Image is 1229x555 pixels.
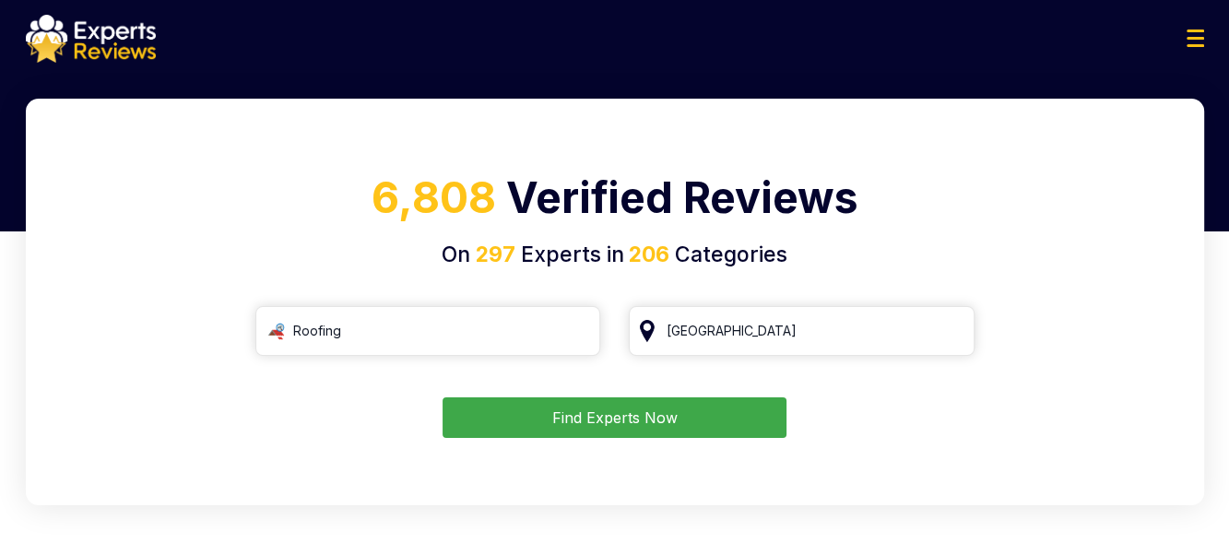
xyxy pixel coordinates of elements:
[624,242,669,267] span: 206
[48,166,1182,239] h1: Verified Reviews
[26,15,156,63] img: logo
[476,242,515,267] span: 297
[48,239,1182,271] h4: On Experts in Categories
[443,397,786,438] button: Find Experts Now
[255,306,601,356] input: Search Category
[372,171,496,223] span: 6,808
[1187,30,1204,47] img: Menu Icon
[629,306,975,356] input: Your City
